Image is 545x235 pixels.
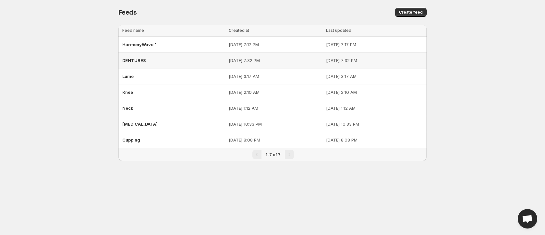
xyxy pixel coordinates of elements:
[326,105,423,111] p: [DATE] 1:12 AM
[118,8,137,16] span: Feeds
[518,209,537,229] a: Open chat
[266,152,281,157] span: 1-7 of 7
[326,73,423,80] p: [DATE] 3:17 AM
[229,73,322,80] p: [DATE] 3:17 AM
[229,28,249,33] span: Created at
[229,105,322,111] p: [DATE] 1:12 AM
[326,121,423,127] p: [DATE] 10:33 PM
[122,121,158,127] span: [MEDICAL_DATA]
[122,42,156,47] span: HarmonyWave™
[229,137,322,143] p: [DATE] 8:08 PM
[229,57,322,64] p: [DATE] 7:32 PM
[122,58,146,63] span: DENTURES
[122,90,133,95] span: Knee
[326,137,423,143] p: [DATE] 8:08 PM
[395,8,427,17] button: Create feed
[229,41,322,48] p: [DATE] 7:17 PM
[229,89,322,95] p: [DATE] 2:10 AM
[399,10,423,15] span: Create feed
[326,28,351,33] span: Last updated
[122,105,133,111] span: Neck
[122,137,140,142] span: Cupping
[229,121,322,127] p: [DATE] 10:33 PM
[122,28,144,33] span: Feed name
[326,41,423,48] p: [DATE] 7:17 PM
[118,148,427,161] nav: Pagination
[326,57,423,64] p: [DATE] 7:32 PM
[326,89,423,95] p: [DATE] 2:10 AM
[122,74,134,79] span: Lume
